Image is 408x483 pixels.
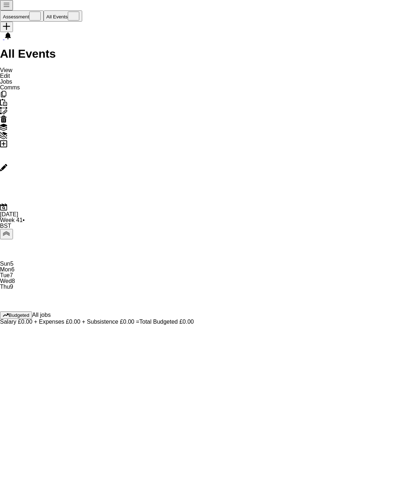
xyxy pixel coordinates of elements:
[44,10,82,22] button: All Events
[32,312,51,318] span: All jobs
[11,266,14,272] span: 6
[12,278,15,284] span: 8
[10,284,13,290] span: 9
[10,272,13,278] span: 7
[139,319,194,325] span: Total Budgeted £0.00
[9,313,29,318] span: Budgeted
[10,261,13,267] span: 5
